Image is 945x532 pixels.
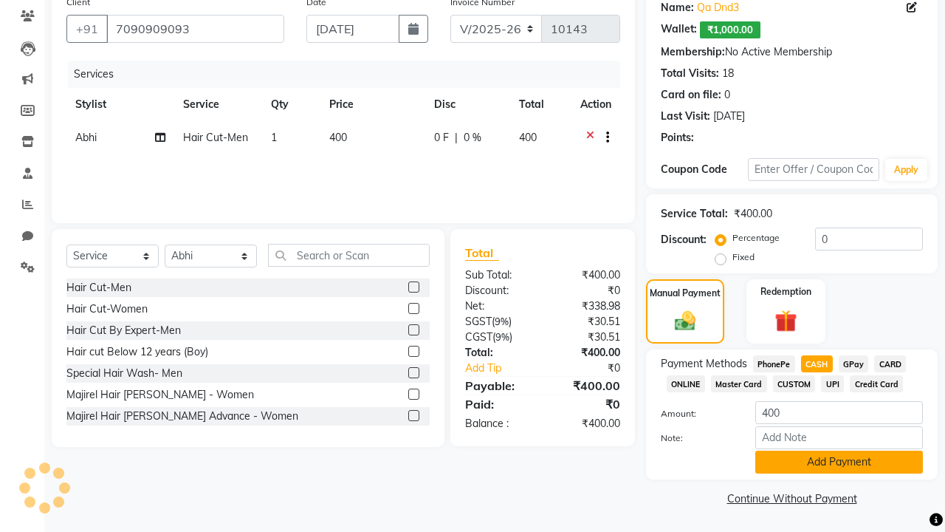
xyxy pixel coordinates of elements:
div: Card on file: [661,87,721,103]
th: Action [571,88,620,121]
div: Coupon Code [661,162,748,177]
div: Special Hair Wash- Men [66,366,182,381]
span: Hair Cut-Men [183,131,248,144]
th: Disc [425,88,510,121]
span: CASH [801,355,833,372]
div: ₹0 [557,361,631,376]
label: Manual Payment [650,287,721,300]
div: Balance : [454,416,543,432]
button: Apply [885,159,927,181]
div: Total Visits: [661,66,719,81]
div: ₹338.98 [543,299,631,314]
input: Enter Offer / Coupon Code [748,158,879,181]
span: Payment Methods [661,356,747,372]
div: Service Total: [661,206,728,222]
div: ₹400.00 [543,416,631,432]
div: Payable: [454,377,543,395]
img: _gift.svg [768,307,805,335]
div: Membership: [661,44,725,60]
span: Abhi [75,131,97,144]
span: Credit Card [850,375,903,392]
div: ₹400.00 [543,267,631,283]
span: CARD [874,355,906,372]
input: Search or Scan [268,244,430,267]
div: Majirel Hair [PERSON_NAME] Advance - Women [66,409,298,424]
th: Total [510,88,571,121]
span: 1 [271,131,277,144]
label: Amount: [650,407,744,420]
div: ( ) [454,330,543,345]
div: Wallet: [661,21,697,38]
span: SGST [465,315,492,328]
span: 400 [329,131,347,144]
span: Master Card [711,375,767,392]
a: Add Tip [454,361,557,376]
span: 9% [495,316,509,327]
div: Paid: [454,395,543,413]
input: Add Note [755,426,923,449]
button: +91 [66,15,108,43]
div: ₹400.00 [543,377,631,395]
label: Redemption [760,285,811,299]
div: Total: [454,345,543,361]
div: ₹30.51 [543,314,631,330]
span: 0 % [464,130,481,146]
div: Hair Cut-Men [66,280,131,296]
div: No Active Membership [661,44,923,60]
span: | [455,130,458,146]
div: [DATE] [713,109,745,124]
div: Discount: [454,283,543,299]
div: Hair Cut-Women [66,301,148,317]
label: Percentage [732,231,780,245]
a: Continue Without Payment [649,491,935,507]
span: CUSTOM [773,375,816,392]
div: ₹400.00 [543,345,631,361]
img: _cash.svg [668,309,703,333]
span: UPI [821,375,844,392]
label: Note: [650,432,744,445]
input: Amount [755,401,923,424]
span: GPay [839,355,869,372]
span: ONLINE [667,375,705,392]
div: 0 [724,87,730,103]
span: ₹1,000.00 [700,21,760,38]
div: ₹30.51 [543,330,631,345]
div: Discount: [661,232,707,248]
span: CGST [465,330,492,344]
span: 0 F [434,130,449,146]
th: Price [320,88,425,121]
div: 18 [722,66,734,81]
span: 400 [519,131,537,144]
div: Last Visit: [661,109,710,124]
label: Fixed [732,250,755,264]
div: Hair cut Below 12 years (Boy) [66,344,208,360]
span: PhonePe [753,355,795,372]
button: Add Payment [755,451,923,474]
th: Service [174,88,262,121]
div: Services [68,61,631,88]
th: Qty [262,88,320,121]
div: Points: [661,130,694,146]
div: ₹400.00 [734,206,772,222]
div: ( ) [454,314,543,330]
div: ₹0 [543,283,631,299]
input: Search by Name/Mobile/Email/Code [106,15,284,43]
div: Sub Total: [454,267,543,283]
div: ₹0 [543,395,631,413]
span: 9% [495,331,509,343]
div: Majirel Hair [PERSON_NAME] - Women [66,387,254,403]
div: Net: [454,299,543,314]
th: Stylist [66,88,174,121]
div: Hair Cut By Expert-Men [66,323,181,338]
span: Total [465,245,499,261]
